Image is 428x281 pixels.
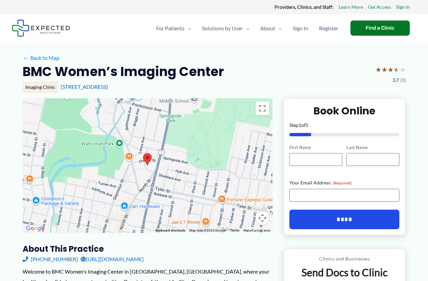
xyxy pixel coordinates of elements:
[289,104,400,117] h2: Book Online
[23,53,59,63] a: ←Back to Map
[319,16,338,40] span: Register
[151,16,197,40] a: For PatientsMenu Toggle
[346,144,399,151] label: Last Name
[314,16,344,40] a: Register
[260,16,275,40] span: About
[289,123,400,128] p: Step of
[289,266,400,279] p: Send Docs to Clinic
[375,63,381,76] span: ★
[23,63,224,80] h2: BMC Women’s Imaging Center
[155,228,185,233] button: Keyboard shortcuts
[306,122,308,128] span: 5
[289,144,342,151] label: First Name
[388,63,394,76] span: ★
[275,4,334,10] strong: Providers, Clinics, and Staff:
[381,63,388,76] span: ★
[81,254,144,264] a: [URL][DOMAIN_NAME]
[255,16,287,40] a: AboutMenu Toggle
[275,16,282,40] span: Menu Toggle
[289,179,400,186] label: Your Email Address
[293,16,308,40] span: Sign In
[23,244,273,254] h3: About this practice
[400,63,406,76] span: ★
[23,55,29,61] span: ←
[256,102,269,115] button: Toggle fullscreen view
[393,76,399,84] span: 3.7
[243,16,250,40] span: Menu Toggle
[289,254,400,263] p: Clinics and Businesses
[256,211,269,225] button: Map camera controls
[61,83,108,90] a: [STREET_ADDRESS]
[394,63,400,76] span: ★
[151,16,344,40] nav: Primary Site Navigation
[230,229,239,232] a: Terms (opens in new tab)
[396,3,410,11] a: Sign In
[156,16,184,40] span: For Patients
[287,16,314,40] a: Sign In
[350,21,410,36] a: Find a Clinic
[244,229,270,232] a: Report a map error
[298,122,301,128] span: 1
[12,20,70,37] img: Expected Healthcare Logo - side, dark font, small
[333,180,352,185] span: (Required)
[24,224,47,233] img: Google
[23,81,58,93] div: Imaging Clinic
[368,3,391,11] a: Get Access
[339,3,363,11] a: Learn More
[23,254,78,264] a: [PHONE_NUMBER]
[197,16,255,40] a: Solutions by UserMenu Toggle
[400,76,406,84] span: (3)
[184,16,191,40] span: Menu Toggle
[24,224,47,233] a: Open this area in Google Maps (opens a new window)
[202,16,243,40] span: Solutions by User
[189,229,226,232] span: Map data ©2025 Google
